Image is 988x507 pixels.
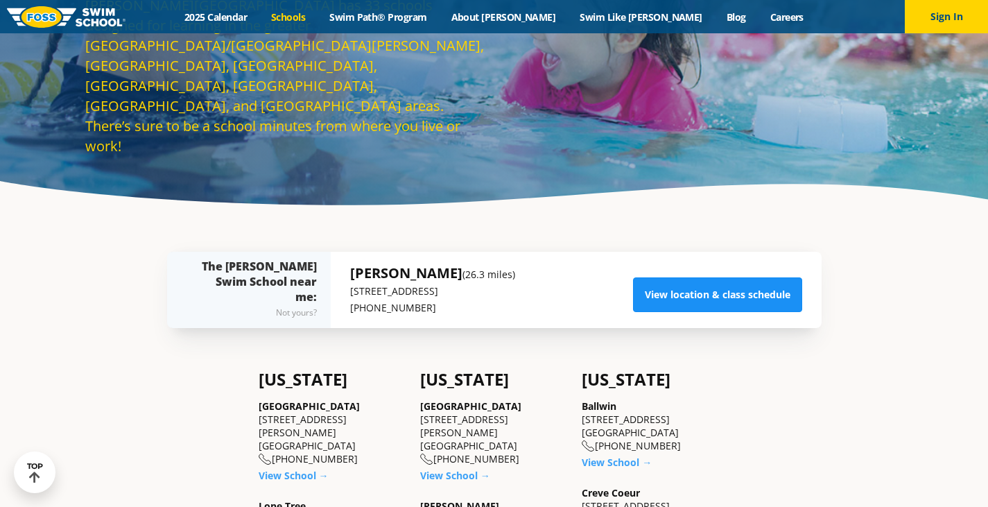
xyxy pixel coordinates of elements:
div: [STREET_ADDRESS] [GEOGRAPHIC_DATA] [PHONE_NUMBER] [582,399,729,453]
h4: [US_STATE] [582,370,729,389]
div: [STREET_ADDRESS][PERSON_NAME] [GEOGRAPHIC_DATA] [PHONE_NUMBER] [259,399,406,466]
a: View location & class schedule [633,277,802,312]
a: View School → [259,469,329,482]
a: Swim Like [PERSON_NAME] [568,10,715,24]
img: FOSS Swim School Logo [7,6,125,28]
a: Schools [259,10,318,24]
div: Not yours? [195,304,317,321]
a: Blog [714,10,758,24]
a: View School → [420,469,490,482]
h4: [US_STATE] [259,370,406,389]
h4: [US_STATE] [420,370,568,389]
a: [GEOGRAPHIC_DATA] [259,399,360,413]
a: Creve Coeur [582,486,640,499]
a: About [PERSON_NAME] [439,10,568,24]
h5: [PERSON_NAME] [350,264,515,283]
small: (26.3 miles) [462,268,515,281]
img: location-phone-o-icon.svg [582,440,595,452]
a: 2025 Calendar [173,10,259,24]
img: location-phone-o-icon.svg [259,454,272,465]
a: Ballwin [582,399,616,413]
a: Swim Path® Program [318,10,439,24]
img: location-phone-o-icon.svg [420,454,433,465]
div: TOP [27,462,43,483]
div: The [PERSON_NAME] Swim School near me: [195,259,317,321]
a: View School → [582,456,652,469]
a: Careers [758,10,815,24]
div: [STREET_ADDRESS][PERSON_NAME] [GEOGRAPHIC_DATA] [PHONE_NUMBER] [420,399,568,466]
a: [GEOGRAPHIC_DATA] [420,399,521,413]
p: [PHONE_NUMBER] [350,300,515,316]
p: [STREET_ADDRESS] [350,283,515,300]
